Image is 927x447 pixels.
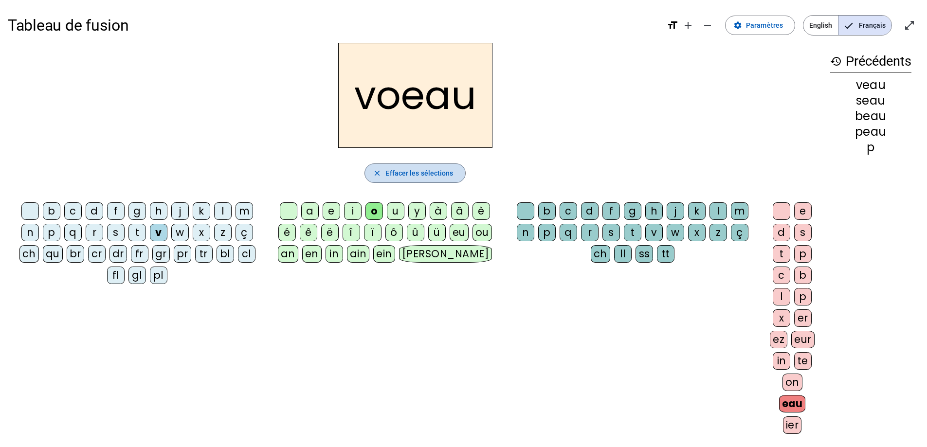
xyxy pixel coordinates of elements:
div: f [107,202,125,220]
button: Effacer les sélections [364,163,465,183]
div: r [581,224,599,241]
div: l [214,202,232,220]
div: eau [779,395,806,412]
div: ier [783,416,802,434]
div: c [64,202,82,220]
div: k [193,202,210,220]
div: fr [131,245,148,263]
div: br [67,245,84,263]
div: s [794,224,812,241]
div: à [430,202,447,220]
div: d [86,202,103,220]
div: t [128,224,146,241]
div: en [302,245,322,263]
div: w [667,224,684,241]
div: s [602,224,620,241]
div: u [387,202,404,220]
mat-icon: open_in_full [904,19,915,31]
div: h [150,202,167,220]
div: t [773,245,790,263]
button: Paramètres [725,16,795,35]
div: dr [109,245,127,263]
div: è [473,202,490,220]
div: pr [174,245,191,263]
div: v [645,224,663,241]
div: û [407,224,424,241]
div: gr [152,245,170,263]
h3: Précédents [830,51,911,72]
div: bl [217,245,234,263]
div: x [193,224,210,241]
div: ez [770,331,787,348]
div: c [560,202,577,220]
div: seau [830,95,911,107]
div: n [517,224,534,241]
div: ô [385,224,403,241]
button: Augmenter la taille de la police [678,16,698,35]
div: â [451,202,469,220]
div: er [794,309,812,327]
mat-icon: settings [733,21,742,30]
div: b [538,202,556,220]
div: ll [614,245,632,263]
div: x [688,224,706,241]
div: gl [128,267,146,284]
div: x [773,309,790,327]
div: f [602,202,620,220]
div: m [731,202,748,220]
div: ou [473,224,492,241]
span: Français [838,16,891,35]
div: h [645,202,663,220]
div: q [560,224,577,241]
div: ç [236,224,253,241]
div: k [688,202,706,220]
h2: voeau [338,43,492,148]
div: ê [300,224,317,241]
div: eur [791,331,815,348]
div: b [43,202,60,220]
mat-icon: close [373,169,382,178]
div: o [365,202,383,220]
mat-icon: add [682,19,694,31]
div: é [278,224,296,241]
div: cl [238,245,255,263]
div: q [64,224,82,241]
mat-icon: remove [702,19,713,31]
div: [PERSON_NAME] [399,245,492,263]
div: tt [657,245,674,263]
div: ï [364,224,382,241]
div: p [794,288,812,305]
div: peau [830,126,911,138]
div: d [773,224,790,241]
div: veau [830,79,911,91]
div: d [581,202,599,220]
div: ç [731,224,748,241]
div: in [773,352,790,370]
mat-button-toggle-group: Language selection [803,15,892,36]
h1: Tableau de fusion [8,10,659,41]
div: p [794,245,812,263]
div: ch [591,245,610,263]
div: ein [373,245,395,263]
mat-icon: history [830,55,842,67]
button: Entrer en plein écran [900,16,919,35]
span: English [803,16,838,35]
div: p [830,142,911,153]
div: ë [321,224,339,241]
div: l [773,288,790,305]
div: l [709,202,727,220]
div: m [236,202,253,220]
div: i [344,202,362,220]
div: e [794,202,812,220]
div: a [301,202,319,220]
div: p [538,224,556,241]
div: on [782,374,802,391]
div: an [278,245,298,263]
div: w [171,224,189,241]
span: Effacer les sélections [385,167,453,179]
div: g [624,202,641,220]
div: ü [428,224,446,241]
div: te [794,352,812,370]
div: v [150,224,167,241]
button: Diminuer la taille de la police [698,16,717,35]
